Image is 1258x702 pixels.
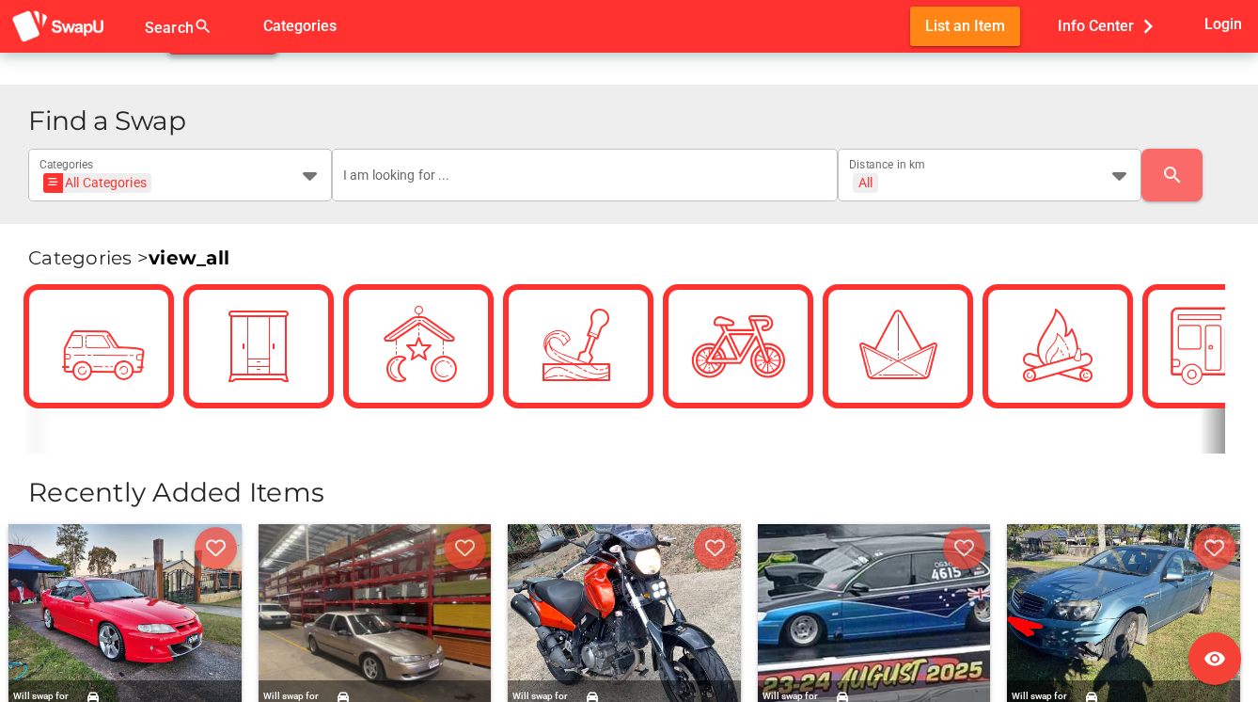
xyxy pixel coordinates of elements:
span: Recently Added Items [28,476,324,508]
span: Login [1204,11,1242,37]
span: Info Center [1058,10,1162,41]
button: Info Center [1043,7,1177,45]
span: Categories > [28,247,229,269]
i: search [1161,164,1184,186]
i: false [235,15,258,38]
input: I am looking for ... [343,149,826,201]
i: visibility [1203,647,1226,670]
div: All [858,174,873,191]
h1: Find a Swap [28,107,1243,135]
button: Login [1201,7,1247,41]
span: List an Item [925,13,1005,39]
div: All Categories [49,173,147,193]
a: Categories [248,16,352,34]
img: aSD8y5uGLpzPJLYTcYcjNu3laj1c05W5KWf0Ds+Za8uybjssssuu+yyyy677LKX2n+PWMSDJ9a87AAAAABJRU5ErkJggg== [11,9,105,44]
button: Categories [248,7,352,45]
a: view_all [149,247,229,269]
button: List an Item [910,7,1020,45]
span: Categories [263,10,337,41]
i: chevron_right [1134,12,1162,40]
